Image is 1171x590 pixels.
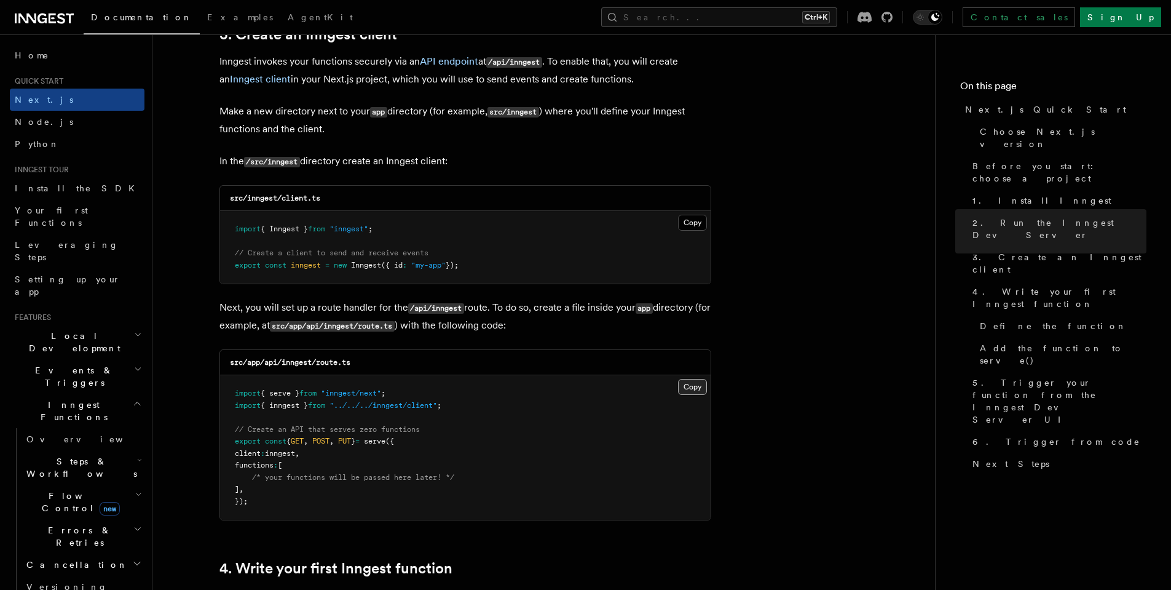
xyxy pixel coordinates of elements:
[1080,7,1161,27] a: Sign Up
[235,497,248,506] span: });
[325,261,329,269] span: =
[10,364,134,389] span: Events & Triggers
[338,437,351,445] span: PUT
[244,157,300,167] code: /src/inngest
[291,261,321,269] span: inngest
[329,401,437,410] span: "../../../inngest/client"
[802,11,830,23] kbd: Ctrl+K
[15,274,120,297] span: Setting up your app
[411,261,446,269] span: "my-app"
[968,189,1146,212] a: 1. Install Inngest
[219,299,711,335] p: Next, you will set up a route handler for the route. To do so, create a file inside your director...
[965,103,1126,116] span: Next.js Quick Start
[15,117,73,127] span: Node.js
[351,261,381,269] span: Inngest
[678,215,707,231] button: Copy
[968,372,1146,431] a: 5. Trigger your function from the Inngest Dev Server UI
[968,246,1146,281] a: 3. Create an Inngest client
[261,225,308,233] span: { Inngest }
[274,461,278,469] span: :
[291,437,304,445] span: GET
[334,261,347,269] span: new
[22,519,144,554] button: Errors & Retries
[913,10,942,25] button: Toggle dark mode
[230,194,320,202] code: src/inngest/client.ts
[972,251,1146,276] span: 3. Create an Inngest client
[960,79,1146,98] h4: On this page
[968,453,1146,475] a: Next Steps
[84,4,200,34] a: Documentation
[22,450,144,485] button: Steps & Workflows
[10,111,144,133] a: Node.js
[235,461,274,469] span: functions
[239,485,243,493] span: ,
[403,261,407,269] span: :
[286,437,291,445] span: {
[304,437,308,445] span: ,
[487,107,539,118] code: src/inngest
[219,53,711,88] p: Inngest invokes your functions securely via an at . To enable that, you will create an in your Ne...
[960,98,1146,121] a: Next.js Quick Start
[972,285,1146,310] span: 4. Write your first Inngest function
[678,379,707,395] button: Copy
[235,261,261,269] span: export
[636,303,653,314] code: app
[368,225,373,233] span: ;
[235,225,261,233] span: import
[980,342,1146,367] span: Add the function to serve()
[22,490,135,514] span: Flow Control
[230,358,350,367] code: src/app/api/inngest/route.ts
[975,315,1146,337] a: Define the function
[321,389,381,397] span: "inngest/next"
[420,55,478,67] a: API endpoint
[15,95,73,105] span: Next.js
[200,4,280,33] a: Examples
[972,160,1146,185] span: Before you start: choose a project
[15,205,88,228] span: Your first Functions
[288,12,353,22] span: AgentKit
[15,49,49,62] span: Home
[972,377,1146,426] span: 5. Trigger your function from the Inngest Dev Server UI
[972,194,1111,207] span: 1. Install Inngest
[10,165,69,175] span: Inngest tour
[975,121,1146,155] a: Choose Next.js version
[235,401,261,410] span: import
[10,268,144,303] a: Setting up your app
[408,303,464,314] code: /api/inngest
[10,234,144,268] a: Leveraging Steps
[235,437,261,445] span: export
[381,261,403,269] span: ({ id
[312,437,329,445] span: POST
[968,212,1146,246] a: 2. Run the Inngest Dev Server
[261,389,299,397] span: { serve }
[91,12,192,22] span: Documentation
[980,126,1146,150] span: Choose Next.js version
[235,449,261,458] span: client
[261,401,308,410] span: { inngest }
[10,199,144,234] a: Your first Functions
[10,76,63,86] span: Quick start
[437,401,441,410] span: ;
[972,458,1049,470] span: Next Steps
[972,436,1140,448] span: 6. Trigger from code
[235,249,428,257] span: // Create a client to send and receive events
[10,177,144,199] a: Install the SDK
[10,89,144,111] a: Next.js
[308,401,325,410] span: from
[15,183,142,193] span: Install the SDK
[235,425,420,434] span: // Create an API that serves zero functions
[22,485,144,519] button: Flow Controlnew
[329,225,368,233] span: "inngest"
[100,502,120,516] span: new
[10,399,133,423] span: Inngest Functions
[261,449,265,458] span: :
[601,7,837,27] button: Search...Ctrl+K
[364,437,385,445] span: serve
[270,321,395,332] code: src/app/api/inngest/route.ts
[207,12,273,22] span: Examples
[980,320,1127,332] span: Define the function
[10,325,144,359] button: Local Development
[10,359,144,394] button: Events & Triggers
[26,434,153,444] span: Overview
[446,261,459,269] span: });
